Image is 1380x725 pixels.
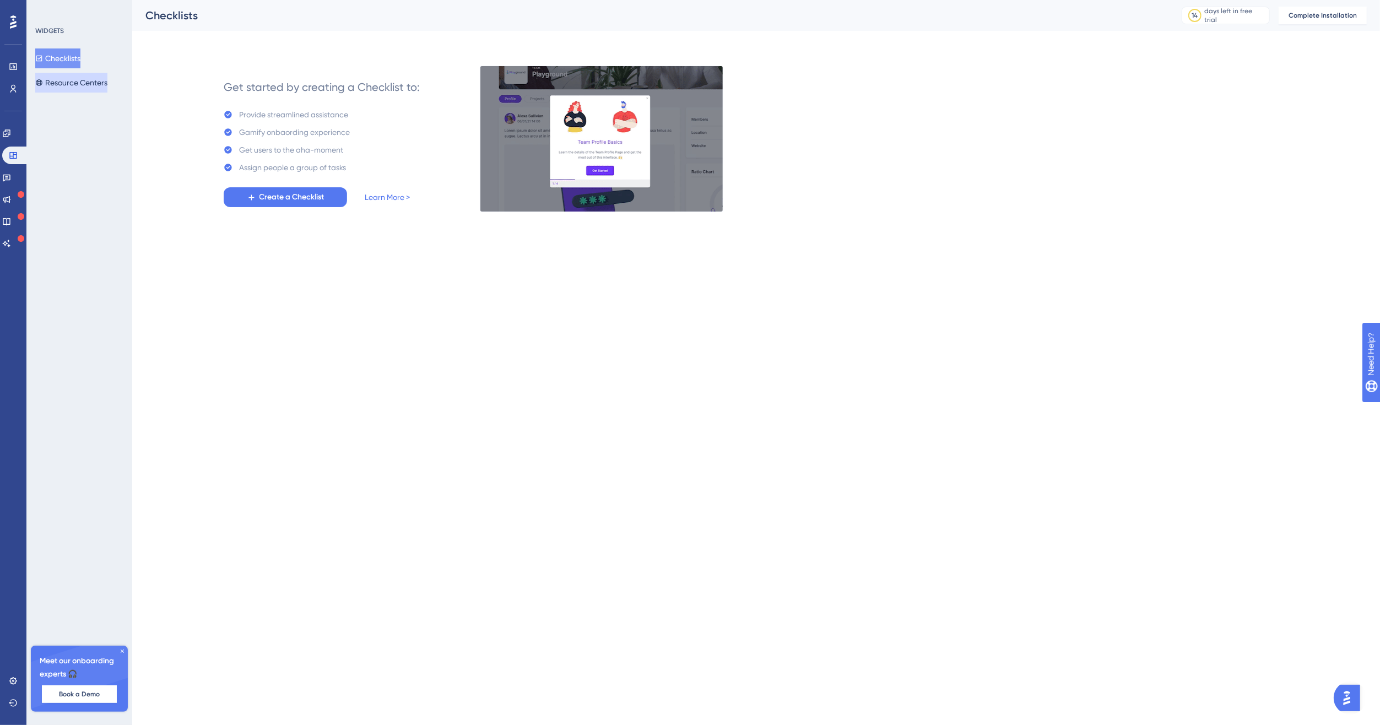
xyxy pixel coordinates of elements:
button: Book a Demo [42,685,117,703]
span: Meet our onboarding experts 🎧 [40,654,119,681]
div: Gamify onbaording experience [239,126,350,139]
button: Create a Checklist [224,187,347,207]
div: Assign people a group of tasks [239,161,346,174]
button: Checklists [35,48,80,68]
span: Complete Installation [1289,11,1357,20]
span: Create a Checklist [259,191,324,204]
div: Provide streamlined assistance [239,108,348,121]
a: Learn More > [365,191,410,204]
span: Need Help? [26,3,69,16]
img: e28e67207451d1beac2d0b01ddd05b56.gif [480,66,723,212]
div: days left in free trial [1205,7,1266,24]
button: Resource Centers [35,73,107,93]
div: Get users to the aha-moment [239,143,343,156]
div: Checklists [145,8,1154,23]
div: Get started by creating a Checklist to: [224,79,420,95]
iframe: UserGuiding AI Assistant Launcher [1334,681,1367,715]
div: 14 [1192,11,1198,20]
span: Book a Demo [59,690,100,699]
div: WIDGETS [35,26,64,35]
button: Complete Installation [1279,7,1367,24]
